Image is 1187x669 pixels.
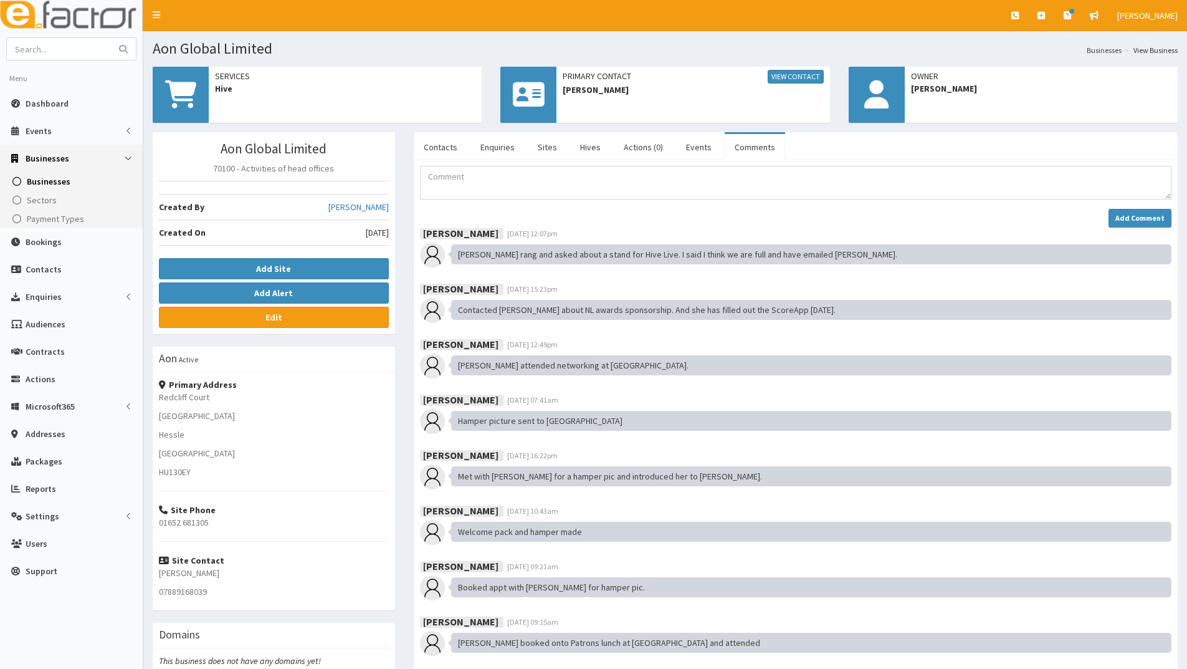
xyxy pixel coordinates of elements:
b: [PERSON_NAME] [423,226,498,239]
strong: Add Comment [1115,213,1165,223]
b: [PERSON_NAME] [423,615,498,627]
h3: Domains [159,629,200,640]
p: 07889168039 [159,585,389,598]
input: Search... [7,38,112,60]
b: [PERSON_NAME] [423,448,498,461]
span: Hive [215,82,475,95]
span: Addresses [26,428,65,440]
a: [PERSON_NAME] [328,201,389,213]
button: Add Comment [1108,209,1171,228]
b: [PERSON_NAME] [423,282,498,294]
strong: Site Phone [159,504,216,516]
span: Reports [26,483,56,494]
b: [PERSON_NAME] [423,504,498,516]
a: Enquiries [470,134,525,160]
b: [PERSON_NAME] [423,393,498,405]
span: Businesses [26,153,69,164]
span: Businesses [27,176,70,187]
span: [PERSON_NAME] [563,84,823,96]
span: [DATE] [366,226,389,239]
p: Hessle [159,428,389,441]
textarea: Comment [420,166,1171,200]
a: View Contact [768,70,824,84]
span: Payment Types [27,213,84,224]
i: This business does not have any domains yet! [159,655,321,667]
span: [DATE] 16:22pm [507,451,558,460]
strong: Primary Address [159,379,237,390]
strong: Site Contact [159,555,224,566]
span: Packages [26,456,62,467]
h3: Aon [159,353,177,364]
b: Created By [159,201,204,213]
span: Services [215,70,475,82]
span: [DATE] 15:23pm [507,284,558,294]
span: Dashboard [26,98,69,109]
p: [GEOGRAPHIC_DATA] [159,447,389,460]
span: [DATE] 09:15am [507,617,558,627]
span: Contracts [26,346,65,357]
span: [DATE] 09:21am [507,562,558,571]
a: Events [676,134,722,160]
div: [PERSON_NAME] booked onto Patrons lunch at [GEOGRAPHIC_DATA] and attended [451,633,1171,653]
span: Users [26,538,47,549]
p: [GEOGRAPHIC_DATA] [159,410,389,422]
span: [PERSON_NAME] [911,82,1171,95]
p: 01652 681305 [159,516,389,529]
li: View Business [1122,45,1178,55]
p: HU130EY [159,466,389,478]
a: Comments [725,134,785,160]
button: Add Alert [159,282,389,304]
span: Bookings [26,236,62,248]
a: Sites [528,134,567,160]
span: [DATE] 12:07pm [507,229,558,238]
b: Created On [159,227,206,238]
p: Redcliff Court [159,391,389,403]
a: Contacts [414,134,467,160]
span: [PERSON_NAME] [1117,10,1178,21]
span: Contacts [26,264,62,275]
div: Contacted [PERSON_NAME] about NL awards sponsorship. And she has filled out the ScoreApp [DATE]. [451,300,1171,320]
a: Edit [159,307,389,328]
a: Sectors [3,191,143,209]
a: Actions (0) [614,134,673,160]
a: Payment Types [3,209,143,228]
span: [DATE] 12:49pm [507,340,558,349]
div: Met with [PERSON_NAME] for a hamper pic and introduced her to [PERSON_NAME]. [451,466,1171,486]
div: Hamper picture sent to [GEOGRAPHIC_DATA] [451,411,1171,431]
span: [DATE] 10:43am [507,506,558,516]
span: Settings [26,511,59,522]
p: [PERSON_NAME] [159,567,389,579]
a: Businesses [1087,45,1122,55]
b: [PERSON_NAME] [423,337,498,350]
span: Sectors [27,195,57,206]
span: Microsoft365 [26,401,75,412]
span: Actions [26,373,55,385]
div: Booked appt with [PERSON_NAME] for hamper pic. [451,577,1171,597]
span: Events [26,125,52,137]
b: Edit [265,312,282,323]
small: Active [179,355,198,364]
span: Audiences [26,319,65,330]
span: [DATE] 07:41am [507,395,558,405]
div: Welcome pack and hamper made [451,522,1171,542]
h3: Aon Global Limited [159,142,389,156]
div: [PERSON_NAME] rang and asked about a stand for Hive Live. I said I think we are full and have ema... [451,244,1171,264]
a: Hives [570,134,611,160]
b: Add Alert [254,287,293,299]
a: Businesses [3,172,143,191]
b: [PERSON_NAME] [423,559,498,572]
span: Primary Contact [563,70,823,84]
span: Owner [911,70,1171,82]
span: Support [26,566,57,577]
b: Add Site [256,263,291,274]
div: [PERSON_NAME] attended networking at [GEOGRAPHIC_DATA]. [451,355,1171,375]
p: 70100 - Activities of head offices [159,162,389,175]
span: Enquiries [26,291,62,302]
h1: Aon Global Limited [153,41,1178,57]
